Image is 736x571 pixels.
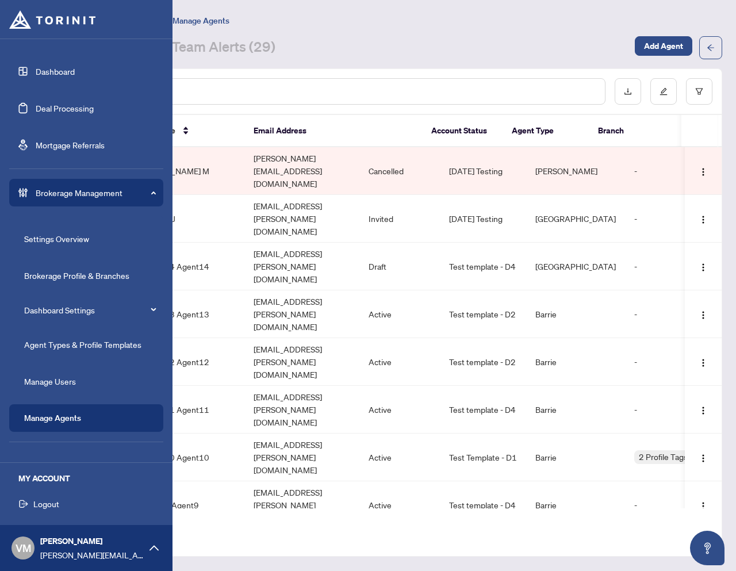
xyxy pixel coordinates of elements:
td: Test Template - D1 [440,434,526,481]
button: download [615,78,641,105]
td: Active [359,434,440,481]
td: - [625,481,723,529]
td: Draft [359,243,440,290]
button: Logo [694,305,712,323]
td: Drashti9 Agent9 [129,481,244,529]
img: Logo [699,454,708,463]
td: [EMAIL_ADDRESS][PERSON_NAME][DOMAIN_NAME] [244,243,359,290]
a: Dashboard [36,66,75,76]
td: - [625,195,723,243]
button: Logo [694,400,712,419]
td: Cancelled [359,147,440,195]
img: Logo [699,215,708,224]
td: Test template - D4 [440,481,526,529]
span: Brokerage Management [36,186,155,199]
td: Active [359,386,440,434]
td: [EMAIL_ADDRESS][PERSON_NAME][DOMAIN_NAME] [244,434,359,481]
button: edit [650,78,677,105]
img: Logo [699,406,708,415]
a: Agent Types & Profile Templates [24,339,141,350]
a: Brokerage Profile & Branches [24,270,129,281]
td: [DATE] Testing [440,195,526,243]
td: Test template - D2 [440,338,526,386]
img: Logo [699,501,708,511]
td: Bhushan J [129,195,244,243]
a: Manage Users [24,376,76,386]
span: download [624,87,632,95]
img: logo [9,10,95,29]
button: Logout [9,494,163,513]
td: - [625,243,723,290]
img: Logo [699,311,708,320]
td: Barrie [526,290,625,338]
button: Logo [694,209,712,228]
span: Manage Agents [172,16,229,26]
td: Drashti13 Agent13 [129,290,244,338]
td: [EMAIL_ADDRESS][PERSON_NAME][DOMAIN_NAME] [244,290,359,338]
td: Drashti10 Agent10 [129,434,244,481]
td: Barrie [526,386,625,434]
span: arrow-left [707,44,715,52]
span: [PERSON_NAME] [40,535,144,547]
td: Test template - D2 [440,290,526,338]
td: - [625,338,723,386]
button: Add Agent [635,36,692,56]
img: Logo [699,358,708,367]
h5: MY ACCOUNT [18,472,163,485]
td: Test template - D4 [440,243,526,290]
button: Open asap [690,531,724,565]
td: Barrie [526,434,625,481]
img: Logo [699,167,708,177]
span: filter [695,87,703,95]
td: Drashti14 Agent14 [129,243,244,290]
button: Logo [694,496,712,514]
th: Branch [589,115,675,147]
td: [PERSON_NAME] M [129,147,244,195]
button: filter [686,78,712,105]
button: Logo [694,352,712,371]
td: Active [359,290,440,338]
span: edit [660,87,668,95]
td: Active [359,338,440,386]
th: Account Status [422,115,503,147]
td: [DATE] Testing [440,147,526,195]
button: Logo [694,162,712,180]
td: [EMAIL_ADDRESS][PERSON_NAME][DOMAIN_NAME] [244,338,359,386]
a: Manage Agents [24,413,81,423]
a: Dashboard Settings [24,305,95,315]
span: Add Agent [644,37,683,55]
th: Agent Type [503,115,589,147]
th: Full Name [129,115,244,147]
span: [PERSON_NAME][EMAIL_ADDRESS][DOMAIN_NAME] [40,549,144,561]
td: [EMAIL_ADDRESS][PERSON_NAME][DOMAIN_NAME] [244,386,359,434]
td: Active [359,481,440,529]
td: Barrie [526,338,625,386]
img: Logo [699,263,708,272]
td: - [625,290,723,338]
a: Team Alerts (29) [172,37,275,58]
td: Invited [359,195,440,243]
td: [EMAIL_ADDRESS][PERSON_NAME][DOMAIN_NAME] [244,481,359,529]
td: [PERSON_NAME] [526,147,625,195]
td: Barrie [526,481,625,529]
span: Logout [33,495,59,513]
td: [PERSON_NAME][EMAIL_ADDRESS][DOMAIN_NAME] [244,147,359,195]
td: [EMAIL_ADDRESS][PERSON_NAME][DOMAIN_NAME] [244,195,359,243]
td: - [625,147,723,195]
td: - [625,386,723,434]
th: Email Address [244,115,422,147]
td: Drashti11 Agent11 [129,386,244,434]
td: [GEOGRAPHIC_DATA] [526,243,625,290]
span: VM [16,540,31,556]
td: Drashti12 Agent12 [129,338,244,386]
a: Deal Processing [36,103,94,113]
td: Test template - D4 [440,386,526,434]
span: 2 Profile Tags [639,450,688,463]
a: Settings Overview [24,233,89,244]
td: [GEOGRAPHIC_DATA] [526,195,625,243]
button: Logo [694,448,712,466]
button: Logo [694,257,712,275]
a: Mortgage Referrals [36,140,105,150]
